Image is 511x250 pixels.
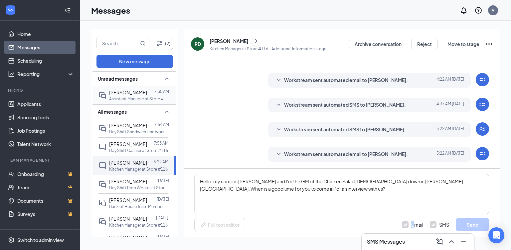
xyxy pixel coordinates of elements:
[96,55,173,68] button: New message
[210,38,248,44] div: [PERSON_NAME]
[251,36,261,46] button: ChevronRight
[98,75,138,82] span: Unread messages
[8,237,15,243] svg: Settings
[284,101,406,109] span: Workstream sent automated SMS to [PERSON_NAME].
[200,221,207,228] svg: Pen
[488,227,504,243] div: Open Intercom Messenger
[154,140,168,146] p: 7:53 AM
[157,178,169,183] p: [DATE]
[275,126,283,134] svg: SmallChevronDown
[109,160,147,166] span: [PERSON_NAME]
[163,108,171,116] svg: SmallChevronUp
[492,7,494,13] div: V
[436,126,464,134] span: [DATE] 5:22 AM
[109,185,169,191] p: Day Shift Prep Worker at Store #116
[460,6,468,14] svg: Notifications
[98,236,106,244] svg: ChatInactive
[97,37,139,50] input: Search
[436,76,464,84] span: [DATE] 4:22 AM
[478,76,486,84] svg: WorkstreamLogo
[109,204,169,209] p: Back of House Team Member at Store #116
[478,125,486,133] svg: WorkstreamLogo
[17,111,74,124] a: Sourcing Tools
[17,237,64,243] div: Switch to admin view
[447,238,455,246] svg: ChevronUp
[17,97,74,111] a: Applicants
[98,162,106,170] svg: ChatInactive
[154,122,169,127] p: 7:54 AM
[109,141,147,147] span: [PERSON_NAME]
[163,75,171,83] svg: SmallChevronUp
[284,150,408,158] span: Workstream sent automated email to [PERSON_NAME].
[157,234,169,239] p: [DATE]
[17,181,74,194] a: TeamCrown
[98,124,106,132] svg: DoubleChat
[109,89,147,95] span: [PERSON_NAME]
[284,126,406,134] span: Workstream sent automated SMS to [PERSON_NAME].
[91,5,130,16] h1: Messages
[17,27,74,41] a: Home
[98,218,106,226] svg: DoubleChat
[109,96,169,102] p: Assistant Manager at Store #116
[210,46,326,52] p: Kitchen Manager at Store #116 - Additional Information stage
[109,148,168,153] p: Day Shift Cashier at Store #116
[98,199,106,207] svg: DoubleChat
[17,124,74,137] a: Job Postings
[194,218,245,231] button: Full text editorPen
[156,215,168,221] p: [DATE]
[195,41,201,47] div: RD
[284,76,408,84] span: Workstream sent automated email to [PERSON_NAME].
[157,196,169,202] p: [DATE]
[275,76,283,84] svg: SmallChevronDown
[140,41,145,46] svg: MagnifyingGlass
[98,91,106,99] svg: DoubleChat
[474,6,482,14] svg: QuestionInfo
[436,150,464,158] span: [DATE] 5:22 AM
[98,108,127,115] span: All messages
[17,137,74,151] a: Talent Network
[8,87,73,93] div: Hiring
[154,159,168,165] p: 5:22 AM
[109,197,147,203] span: [PERSON_NAME]
[349,39,407,49] button: Archive conversation
[17,207,74,221] a: SurveysCrown
[485,40,493,48] svg: Ellipses
[17,41,74,54] a: Messages
[17,167,74,181] a: OnboardingCrown
[442,39,485,49] button: Move to stage
[411,39,438,49] button: Reject
[156,39,164,47] svg: Filter
[275,150,283,158] svg: SmallChevronDown
[17,194,74,207] a: DocumentsCrown
[109,178,147,184] span: [PERSON_NAME]
[109,122,147,128] span: [PERSON_NAME]
[458,236,469,247] button: Minimize
[153,37,173,50] button: Filter (2)
[478,150,486,158] svg: WorkstreamLogo
[7,7,14,13] svg: WorkstreamLogo
[8,157,73,163] div: Team Management
[17,71,75,77] div: Reporting
[64,7,71,14] svg: Collapse
[435,238,443,246] svg: ComposeMessage
[154,89,169,94] p: 7:30 AM
[478,100,486,108] svg: WorkstreamLogo
[109,222,168,228] p: Kitchen Manager at Store #116
[109,166,168,172] p: Kitchen Manager at Store #116
[98,180,106,188] svg: DoubleChat
[98,143,106,151] svg: ChatInactive
[436,101,464,109] span: [DATE] 4:37 AM
[434,236,445,247] button: ComposeMessage
[8,227,73,233] div: Payroll
[109,234,147,240] span: [PERSON_NAME]
[459,238,467,246] svg: Minimize
[8,71,15,77] svg: Analysis
[456,218,489,231] button: Send
[109,216,147,222] span: [PERSON_NAME]
[17,54,74,67] a: Scheduling
[446,236,457,247] button: ChevronUp
[194,174,489,214] textarea: Hello, my name is [PERSON_NAME] and I'm the GM of the Chicken Salad [DEMOGRAPHIC_DATA] down in [P...
[253,37,259,45] svg: ChevronRight
[367,238,405,245] h3: SMS Messages
[109,129,169,135] p: Day Shift Sandwich Line worker at Store #116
